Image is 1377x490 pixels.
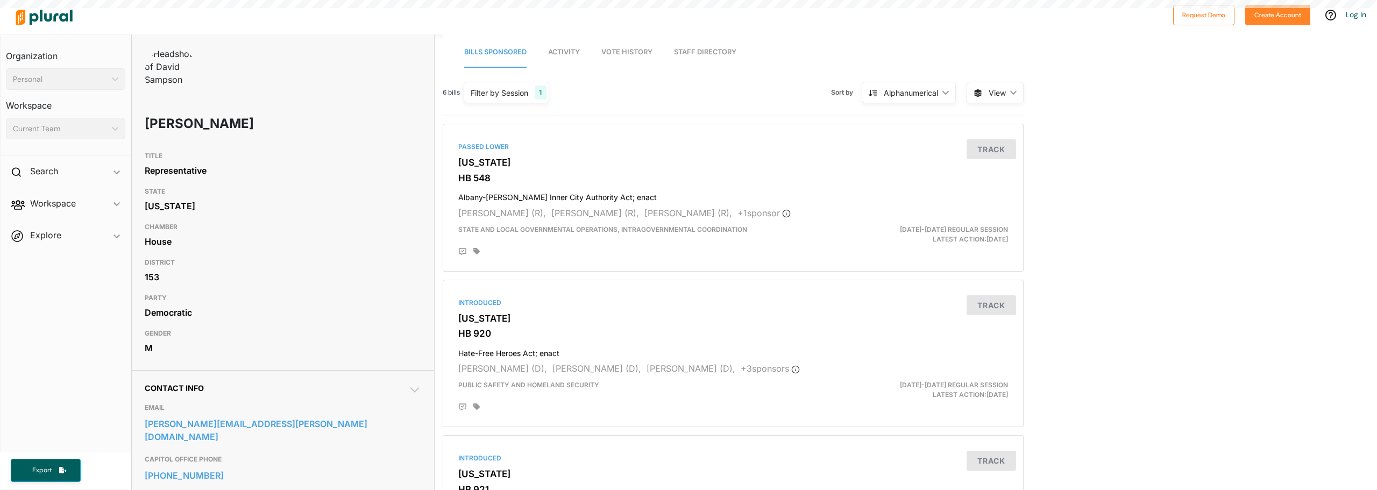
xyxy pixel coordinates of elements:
[900,381,1008,389] span: [DATE]-[DATE] Regular Session
[601,37,652,68] a: Vote History
[535,86,546,100] div: 1
[601,48,652,56] span: Vote History
[741,363,800,374] span: + 3 sponsor s
[551,208,639,218] span: [PERSON_NAME] (R),
[967,139,1016,159] button: Track
[458,142,1008,152] div: Passed Lower
[145,162,421,179] div: Representative
[464,48,527,56] span: Bills Sponsored
[884,87,938,98] div: Alphanumerical
[900,225,1008,233] span: [DATE]-[DATE] Regular Session
[30,165,58,177] h2: Search
[13,74,108,85] div: Personal
[13,123,108,134] div: Current Team
[458,328,1008,339] h3: HB 920
[647,363,735,374] span: [PERSON_NAME] (D),
[464,37,527,68] a: Bills Sponsored
[458,344,1008,358] h4: Hate-Free Heroes Act; enact
[967,451,1016,471] button: Track
[458,225,747,233] span: State and Local Governmental Operations, Intragovernmental Coordination
[737,208,791,218] span: + 1 sponsor
[145,47,198,86] img: Headshot of David Sampson
[145,292,421,304] h3: PARTY
[471,87,528,98] div: Filter by Session
[145,453,421,466] h3: CAPITOL OFFICE PHONE
[145,198,421,214] div: [US_STATE]
[458,247,467,256] div: Add Position Statement
[145,185,421,198] h3: STATE
[145,150,421,162] h3: TITLE
[548,48,580,56] span: Activity
[1173,5,1234,25] button: Request Demo
[458,173,1008,183] h3: HB 548
[828,380,1017,400] div: Latest Action: [DATE]
[1173,9,1234,20] a: Request Demo
[145,256,421,269] h3: DISTRICT
[145,108,310,140] h1: [PERSON_NAME]
[6,90,125,113] h3: Workspace
[458,381,599,389] span: Public Safety and Homeland Security
[1245,5,1310,25] button: Create Account
[473,247,480,255] div: Add tags
[25,466,59,475] span: Export
[644,208,732,218] span: [PERSON_NAME] (R),
[6,40,125,64] h3: Organization
[458,208,546,218] span: [PERSON_NAME] (R),
[989,87,1006,98] span: View
[831,88,862,97] span: Sort by
[674,37,736,68] a: Staff Directory
[145,269,421,285] div: 153
[145,401,421,414] h3: EMAIL
[828,225,1017,244] div: Latest Action: [DATE]
[458,313,1008,324] h3: [US_STATE]
[443,88,460,97] span: 6 bills
[458,188,1008,202] h4: Albany-[PERSON_NAME] Inner City Authority Act; enact
[473,403,480,410] div: Add tags
[145,221,421,233] h3: CHAMBER
[458,403,467,411] div: Add Position Statement
[11,459,81,482] button: Export
[1245,9,1310,20] a: Create Account
[458,468,1008,479] h3: [US_STATE]
[1346,10,1366,19] a: Log In
[145,340,421,356] div: M
[145,233,421,250] div: House
[458,363,547,374] span: [PERSON_NAME] (D),
[145,327,421,340] h3: GENDER
[458,453,1008,463] div: Introduced
[552,363,641,374] span: [PERSON_NAME] (D),
[145,467,421,484] a: [PHONE_NUMBER]
[145,304,421,321] div: Democratic
[458,157,1008,168] h3: [US_STATE]
[145,416,421,445] a: [PERSON_NAME][EMAIL_ADDRESS][PERSON_NAME][DOMAIN_NAME]
[967,295,1016,315] button: Track
[145,384,204,393] span: Contact Info
[548,37,580,68] a: Activity
[458,298,1008,308] div: Introduced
